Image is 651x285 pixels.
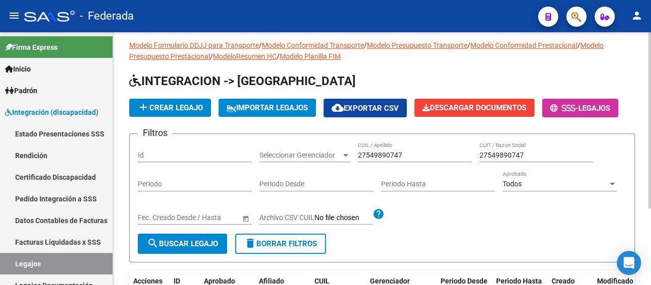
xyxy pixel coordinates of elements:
span: Padrón [5,85,37,96]
span: Exportar CSV [332,104,399,113]
span: Buscar Legajo [147,239,218,248]
button: Crear Legajo [129,99,211,117]
mat-icon: search [147,237,159,249]
a: Modelo Planilla FIM [280,52,341,60]
span: Aprobado [204,277,235,285]
input: Archivo CSV CUIL [314,213,372,223]
span: Modificado [597,277,633,285]
span: - [550,104,578,113]
mat-icon: help [372,208,385,220]
span: - Federada [80,5,134,27]
span: Legajos [578,104,610,113]
button: Exportar CSV [323,99,407,117]
button: -Legajos [542,99,618,117]
input: Fecha inicio [138,213,175,222]
a: Modelo Presupuesto Transporte [367,41,467,49]
button: Open calendar [240,213,251,224]
mat-icon: cloud_download [332,102,344,114]
mat-icon: person [631,10,643,22]
span: Acciones [133,277,162,285]
span: Periodo Desde [441,277,487,285]
span: Archivo CSV CUIL [259,213,314,222]
span: Firma Express [5,42,58,53]
span: Gerenciador [370,277,410,285]
a: ModeloResumen HC [213,52,277,60]
span: Descargar Documentos [422,103,526,112]
mat-icon: add [137,101,149,113]
span: Borrar Filtros [244,239,317,248]
span: Inicio [5,63,31,75]
span: Afiliado [259,277,284,285]
span: Seleccionar Gerenciador [259,151,341,160]
button: IMPORTAR LEGAJOS [219,99,316,117]
h3: Filtros [138,126,173,140]
a: Modelo Conformidad Prestacional [470,41,577,49]
a: Modelo Conformidad Transporte [262,41,364,49]
span: Periodo Hasta [496,277,542,285]
button: Buscar Legajo [138,234,227,254]
span: Crear Legajo [137,103,203,112]
mat-icon: delete [244,237,256,249]
button: Descargar Documentos [414,99,534,117]
mat-icon: menu [8,10,20,22]
span: Integración (discapacidad) [5,107,98,118]
span: Todos [503,180,522,188]
input: Fecha fin [183,213,233,222]
div: Open Intercom Messenger [617,251,641,275]
span: Creado [552,277,575,285]
span: INTEGRACION -> [GEOGRAPHIC_DATA] [129,74,356,88]
span: ID [174,277,180,285]
button: Borrar Filtros [235,234,326,254]
a: Modelo Formulario DDJJ para Transporte [129,41,259,49]
span: CUIL [314,277,330,285]
span: IMPORTAR LEGAJOS [227,103,308,112]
